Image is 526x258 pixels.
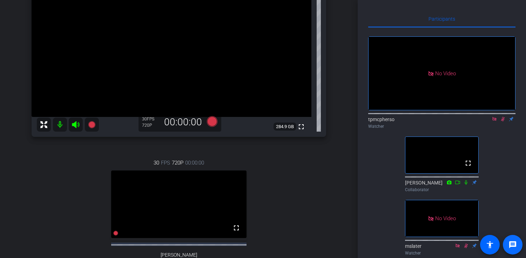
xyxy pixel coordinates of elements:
span: Participants [429,16,455,21]
mat-icon: fullscreen [232,224,241,232]
div: 720P [142,123,160,128]
span: No Video [435,70,456,76]
span: [PERSON_NAME] [161,252,197,258]
span: FPS [161,159,170,167]
span: 30 [154,159,159,167]
mat-icon: fullscreen [297,123,305,131]
div: Collaborator [405,187,479,193]
div: tpmcpherso [368,116,515,130]
div: mslater [405,243,479,256]
div: Watcher [405,250,479,256]
span: 720P [172,159,183,167]
mat-icon: accessibility [486,240,494,249]
div: Watcher [368,123,515,130]
div: [PERSON_NAME] [405,179,479,193]
span: 284.9 GB [274,123,296,131]
span: FPS [147,117,154,121]
span: 00:00:00 [185,159,204,167]
mat-icon: message [508,240,517,249]
div: 30 [142,116,160,122]
div: 00:00:00 [160,116,207,128]
mat-icon: fullscreen [464,159,472,167]
span: No Video [435,215,456,221]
